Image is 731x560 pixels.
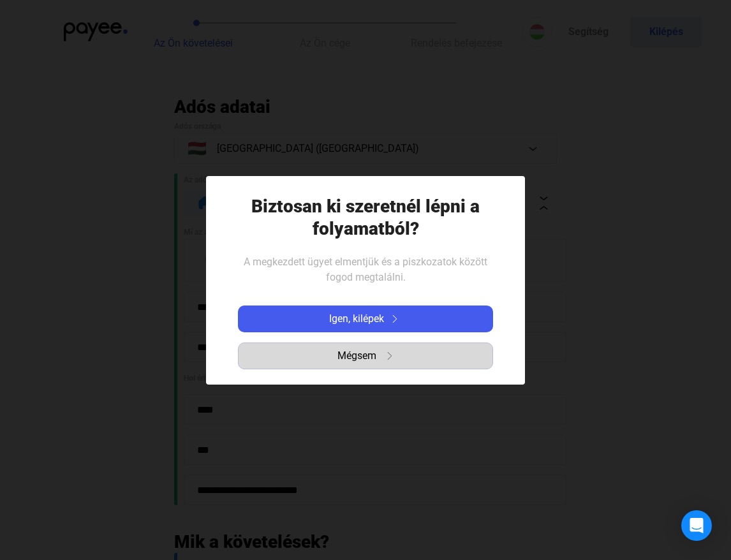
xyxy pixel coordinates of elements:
[329,311,384,327] span: Igen, kilépek
[681,510,712,541] div: Open Intercom Messenger
[244,256,487,283] span: A megkezdett ügyet elmentjük és a piszkozatok között fogod megtalálni.
[238,343,493,369] button: Mégsemarrow-right-grey
[387,315,402,323] img: arrow-right-white
[238,306,493,332] button: Igen, kilépekarrow-right-white
[238,195,493,240] h1: Biztosan ki szeretnél lépni a folyamatból?
[337,348,376,364] span: Mégsem
[386,352,394,360] img: arrow-right-grey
